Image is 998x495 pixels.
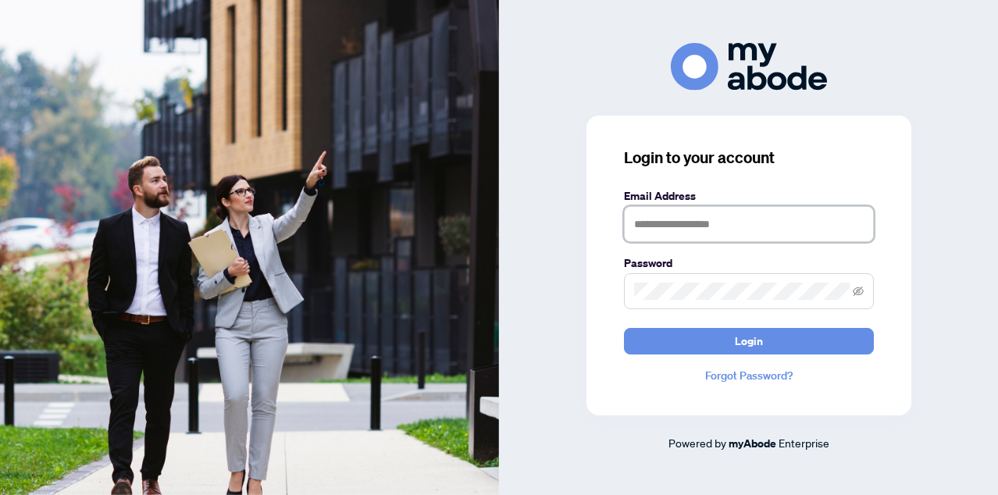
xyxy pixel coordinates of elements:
[853,286,864,297] span: eye-invisible
[624,367,874,384] a: Forgot Password?
[671,43,827,91] img: ma-logo
[624,147,874,169] h3: Login to your account
[779,436,829,450] span: Enterprise
[735,329,763,354] span: Login
[668,436,726,450] span: Powered by
[729,435,776,452] a: myAbode
[624,328,874,354] button: Login
[624,255,874,272] label: Password
[624,187,874,205] label: Email Address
